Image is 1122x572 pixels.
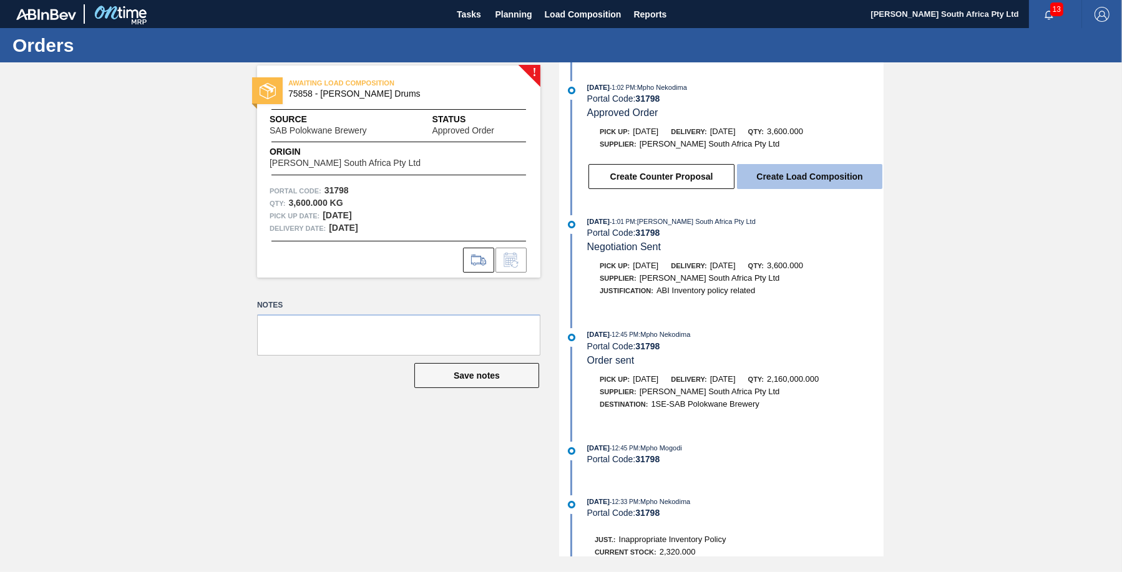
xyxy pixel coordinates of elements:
strong: 31798 [324,185,349,195]
strong: 31798 [635,341,660,351]
span: [DATE] [587,498,610,505]
img: atual [568,334,575,341]
span: 13 [1050,2,1063,16]
strong: 31798 [635,454,660,464]
span: Inappropriate Inventory Policy [619,535,726,544]
span: 1SE-SAB Polokwane Brewery [651,399,759,409]
span: Pick up: [600,262,630,269]
span: Pick up: [600,376,630,383]
span: Supplier: [600,140,637,148]
img: Logout [1095,7,1110,22]
span: [PERSON_NAME] South Africa Pty Ltd [640,387,780,396]
div: Portal Code: [587,94,884,104]
span: Current Stock: [595,548,656,556]
strong: 31798 [635,94,660,104]
span: AWAITING LOAD COMPOSITION [288,77,463,89]
img: atual [568,221,575,228]
div: Portal Code: [587,454,884,464]
img: TNhmsLtSVTkK8tSr43FrP2fwEKptu5GPRR3wAAAABJRU5ErkJggg== [16,9,76,20]
strong: 31798 [635,228,660,238]
span: Source [270,113,404,126]
span: Status [432,113,528,126]
span: [DATE] [710,374,736,384]
span: [DATE] [710,127,736,136]
span: : Mpho Nekodima [638,498,690,505]
span: [DATE] [633,127,658,136]
span: Order sent [587,355,635,366]
span: Tasks [456,7,483,22]
span: : [PERSON_NAME] South Africa Pty Ltd [635,218,756,225]
span: Pick up: [600,128,630,135]
span: Qty : [270,197,285,210]
span: Load Composition [545,7,622,22]
div: Go to Load Composition [463,248,494,273]
span: [PERSON_NAME] South Africa Pty Ltd [640,273,780,283]
img: status [260,83,276,99]
span: [DATE] [633,374,658,384]
span: - 12:45 PM [610,331,638,338]
img: atual [568,447,575,455]
h1: Orders [12,38,234,52]
span: Destination: [600,400,648,408]
span: : Mpho Nekodima [635,84,687,91]
strong: 31798 [635,508,660,518]
div: Portal Code: [587,228,884,238]
span: SAB Polokwane Brewery [270,126,367,135]
label: Notes [257,296,540,314]
span: Qty: [748,128,764,135]
button: Save notes [414,363,539,388]
span: Just.: [595,536,616,543]
button: Create Load Composition [737,164,882,189]
span: 75858 - Glue Casien Drums [288,89,515,99]
span: - 1:02 PM [610,84,635,91]
span: [DATE] [587,84,610,91]
span: Planning [495,7,532,22]
button: Create Counter Proposal [588,164,734,189]
span: [PERSON_NAME] South Africa Pty Ltd [270,158,421,168]
span: Qty: [748,262,764,269]
span: Supplier: [600,388,637,395]
div: Portal Code: [587,341,884,351]
span: [DATE] [710,261,736,270]
span: [DATE] [587,444,610,452]
span: Delivery: [671,376,706,383]
strong: [DATE] [323,210,351,220]
strong: 3,600.000 KG [288,198,343,208]
span: - 1:01 PM [610,218,635,225]
span: 3,600.000 [767,127,803,136]
span: [DATE] [587,331,610,338]
span: Portal Code: [270,185,321,197]
span: 2,160,000.000 [767,374,819,384]
span: [DATE] [633,261,658,270]
span: 3,600.000 [767,261,803,270]
span: Delivery Date: [270,222,326,235]
strong: [DATE] [329,223,358,233]
span: Approved Order [587,107,658,118]
span: : Mpho Mogodi [638,444,682,452]
span: : Mpho Nekodima [638,331,690,338]
img: atual [568,87,575,94]
span: Supplier: [600,274,637,282]
button: Notifications [1029,6,1069,23]
span: Delivery: [671,262,706,269]
span: Origin [270,145,452,158]
span: Pick up Date: [270,210,320,222]
span: - 12:45 PM [610,445,638,452]
span: Delivery: [671,128,706,135]
span: 2,320.000 [660,547,696,556]
div: Inform order change [495,248,527,273]
img: atual [568,501,575,508]
div: Portal Code: [587,508,884,518]
span: Qty: [748,376,764,383]
span: - 12:33 PM [610,498,638,505]
span: Approved Order [432,126,494,135]
span: [DATE] [587,218,610,225]
span: Justification: [600,287,653,294]
span: Negotiation Sent [587,241,661,252]
span: Reports [634,7,667,22]
span: [PERSON_NAME] South Africa Pty Ltd [640,139,780,148]
span: ABI Inventory policy related [656,286,755,295]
